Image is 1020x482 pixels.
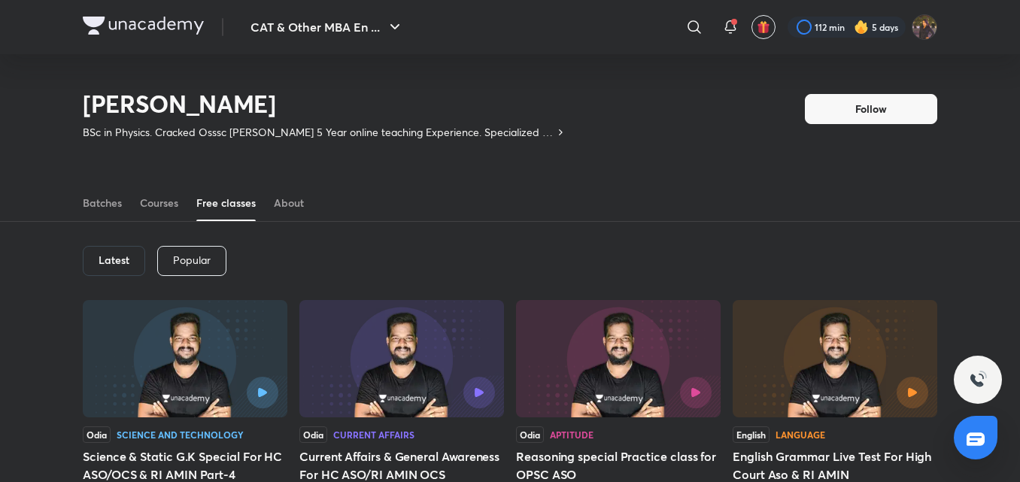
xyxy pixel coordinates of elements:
img: streak [854,20,869,35]
div: Odia [299,426,327,443]
div: Language [776,430,825,439]
div: Current Affairs [333,430,414,439]
img: Bhumika Varshney [912,14,937,40]
button: avatar [751,15,776,39]
a: Free classes [196,185,256,221]
h6: Latest [99,254,129,266]
div: English [733,426,770,443]
a: Company Logo [83,17,204,38]
div: Courses [140,196,178,211]
p: BSc in Physics. Cracked Osssc [PERSON_NAME] 5 Year online teaching Experience. Specialized in Men... [83,125,554,140]
div: Free classes [196,196,256,211]
div: Aptitude [550,430,593,439]
div: Batches [83,196,122,211]
a: Batches [83,185,122,221]
p: Popular [173,254,211,266]
button: Follow [805,94,937,124]
img: Company Logo [83,17,204,35]
a: Courses [140,185,178,221]
button: CAT & Other MBA En ... [241,12,413,42]
img: ttu [969,371,987,389]
div: About [274,196,304,211]
h2: [PERSON_NAME] [83,89,566,119]
span: Follow [855,102,887,117]
div: Odia [83,426,111,443]
img: avatar [757,20,770,34]
a: About [274,185,304,221]
div: Odia [516,426,544,443]
div: Science and Technology [117,430,244,439]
